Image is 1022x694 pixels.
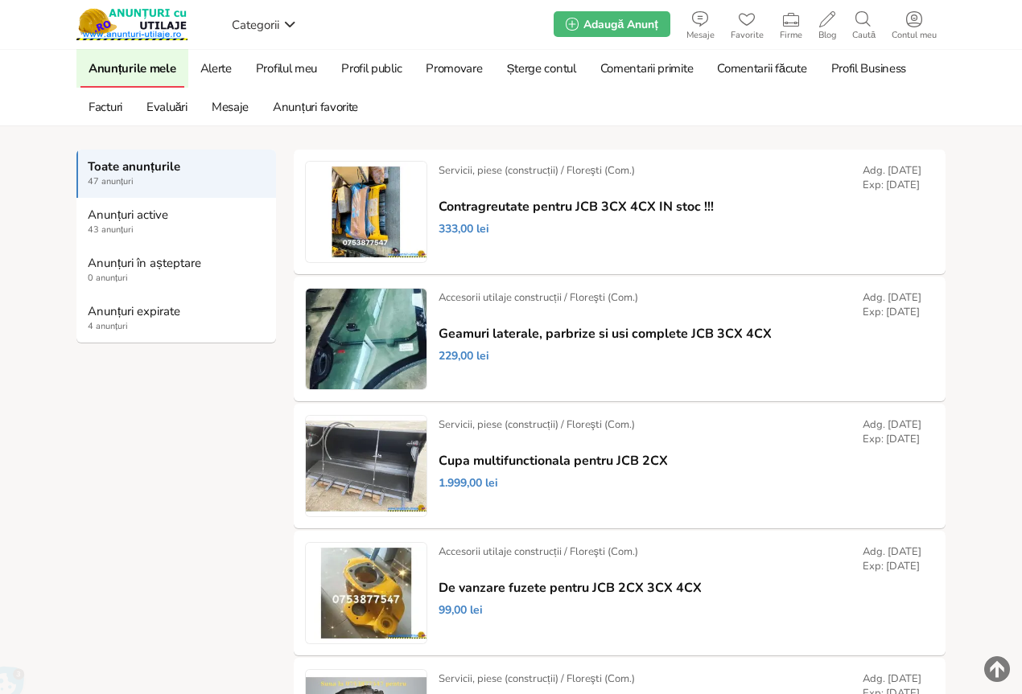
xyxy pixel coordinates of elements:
[306,162,427,262] img: Contragreutate pentru JCB 3CX 4CX IN stoc !!!
[439,603,483,618] span: 99,00 lei
[984,656,1010,682] img: scroll-to-top.png
[13,668,25,680] span: 3
[418,49,490,88] a: Promovare
[863,417,921,446] div: Adg. [DATE] Exp: [DATE]
[884,31,945,40] span: Contul meu
[88,304,266,318] strong: Anunțuri expirate
[306,416,427,516] img: Cupa multifunctionala pentru JCB 2CX
[248,49,325,88] a: Profilul meu
[810,31,844,40] span: Blog
[76,8,188,40] img: Anunturi-Utilaje.RO
[439,671,635,686] div: Servicii, piese (construcții) / Floreşti (Com.)
[80,88,130,126] a: Facturi
[88,320,266,333] span: 4 anunțuri
[138,88,196,126] a: Evaluări
[592,49,702,88] a: Comentarii primite
[772,31,810,40] span: Firme
[333,49,410,88] a: Profil public
[678,31,723,40] span: Mesaje
[678,8,723,40] a: Mesaje
[844,8,884,40] a: Caută
[88,175,266,188] span: 47 anunțuri
[232,17,279,33] span: Categorii
[439,349,489,363] span: 229,00 lei
[554,11,670,37] a: Adaugă Anunț
[583,17,657,32] span: Adaugă Anunț
[439,290,638,305] div: Accesorii utilaje construcții / Floreşti (Com.)
[439,476,498,491] span: 1.999,00 lei
[499,49,584,88] a: Șterge contul
[863,163,921,192] div: Adg. [DATE] Exp: [DATE]
[76,150,276,198] a: Toate anunțurile 47 anunțuri
[306,543,427,643] img: De vanzare fuzete pentru JCB 2CX 3CX 4CX
[863,544,921,573] div: Adg. [DATE] Exp: [DATE]
[192,49,240,88] a: Alerte
[810,8,844,40] a: Blog
[76,198,276,246] a: Anunțuri active 43 anunțuri
[884,8,945,40] a: Contul meu
[439,326,772,341] a: Geamuri laterale, parbrize si usi complete JCB 3CX 4CX
[88,159,266,174] strong: Toate anunțurile
[88,256,266,270] strong: Anunțuri în așteptare
[265,88,366,126] a: Anunțuri favorite
[863,290,921,319] div: Adg. [DATE] Exp: [DATE]
[844,31,884,40] span: Caută
[228,12,300,36] a: Categorii
[709,49,814,88] a: Comentarii făcute
[439,222,489,236] span: 333,00 lei
[88,224,266,236] span: 43 anunțuri
[204,88,257,126] a: Mesaje
[439,417,635,432] div: Servicii, piese (construcții) / Floreşti (Com.)
[76,246,276,294] a: Anunțuri în așteptare 0 anunțuri
[823,49,915,88] a: Profil Business
[80,49,184,88] a: Anunțurile mele
[723,31,772,40] span: Favorite
[439,581,702,595] a: De vanzare fuzete pentru JCB 2CX 3CX 4CX
[772,8,810,40] a: Firme
[306,289,427,389] img: Geamuri laterale, parbrize si usi complete JCB 3CX 4CX
[723,8,772,40] a: Favorite
[88,272,266,285] span: 0 anunțuri
[88,207,266,222] strong: Anunțuri active
[439,199,714,214] a: Contragreutate pentru JCB 3CX 4CX IN stoc !!!
[439,544,638,559] div: Accesorii utilaje construcții / Floreşti (Com.)
[76,294,276,343] a: Anunțuri expirate 4 anunțuri
[439,163,635,178] div: Servicii, piese (construcții) / Floreşti (Com.)
[439,454,668,468] a: Cupa multifunctionala pentru JCB 2CX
